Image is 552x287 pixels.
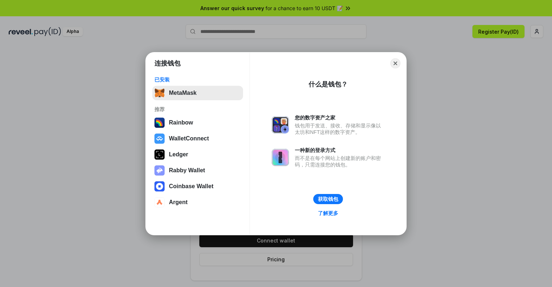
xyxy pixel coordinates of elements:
button: Coinbase Wallet [152,179,243,194]
h1: 连接钱包 [154,59,181,68]
img: svg+xml,%3Csvg%20xmlns%3D%22http%3A%2F%2Fwww.w3.org%2F2000%2Fsvg%22%20width%3D%2228%22%20height%3... [154,149,165,160]
button: MetaMask [152,86,243,100]
div: Rainbow [169,119,193,126]
a: 了解更多 [314,208,343,218]
div: MetaMask [169,90,196,96]
img: svg+xml,%3Csvg%20xmlns%3D%22http%3A%2F%2Fwww.w3.org%2F2000%2Fsvg%22%20fill%3D%22none%22%20viewBox... [272,149,289,166]
img: svg+xml,%3Csvg%20width%3D%22120%22%20height%3D%22120%22%20viewBox%3D%220%200%20120%20120%22%20fil... [154,118,165,128]
button: Rainbow [152,115,243,130]
img: svg+xml,%3Csvg%20fill%3D%22none%22%20height%3D%2233%22%20viewBox%3D%220%200%2035%2033%22%20width%... [154,88,165,98]
div: 了解更多 [318,210,338,216]
div: 什么是钱包？ [309,80,348,89]
div: 您的数字资产之家 [295,114,385,121]
button: Ledger [152,147,243,162]
button: Close [390,58,400,68]
button: Rabby Wallet [152,163,243,178]
img: svg+xml,%3Csvg%20width%3D%2228%22%20height%3D%2228%22%20viewBox%3D%220%200%2028%2028%22%20fill%3D... [154,181,165,191]
div: 推荐 [154,106,241,113]
div: 钱包用于发送、接收、存储和显示像以太坊和NFT这样的数字资产。 [295,122,385,135]
div: 而不是在每个网站上创建新的账户和密码，只需连接您的钱包。 [295,155,385,168]
img: svg+xml,%3Csvg%20width%3D%2228%22%20height%3D%2228%22%20viewBox%3D%220%200%2028%2028%22%20fill%3D... [154,134,165,144]
button: Argent [152,195,243,210]
div: Ledger [169,151,188,158]
div: 已安装 [154,76,241,83]
div: Argent [169,199,188,206]
button: 获取钱包 [313,194,343,204]
div: 一种新的登录方式 [295,147,385,153]
img: svg+xml,%3Csvg%20xmlns%3D%22http%3A%2F%2Fwww.w3.org%2F2000%2Fsvg%22%20fill%3D%22none%22%20viewBox... [272,116,289,134]
div: Rabby Wallet [169,167,205,174]
div: Coinbase Wallet [169,183,213,190]
img: svg+xml,%3Csvg%20xmlns%3D%22http%3A%2F%2Fwww.w3.org%2F2000%2Fsvg%22%20fill%3D%22none%22%20viewBox... [154,165,165,176]
div: WalletConnect [169,135,209,142]
img: svg+xml,%3Csvg%20width%3D%2228%22%20height%3D%2228%22%20viewBox%3D%220%200%2028%2028%22%20fill%3D... [154,197,165,207]
button: WalletConnect [152,131,243,146]
div: 获取钱包 [318,196,338,202]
